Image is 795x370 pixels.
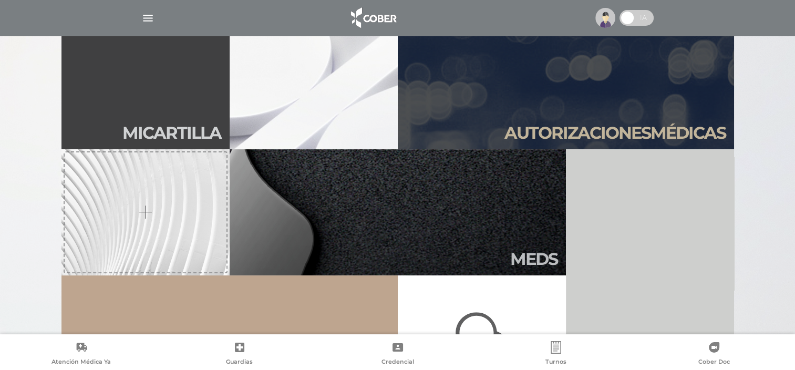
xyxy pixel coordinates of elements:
[345,5,400,30] img: logo_cober_home-white.png
[51,358,111,367] span: Atención Médica Ya
[595,8,615,28] img: profile-placeholder.svg
[510,249,557,269] h2: Meds
[545,358,566,367] span: Turnos
[2,341,160,368] a: Atención Médica Ya
[477,341,635,368] a: Turnos
[504,123,726,143] h2: Autori zaciones médicas
[318,341,477,368] a: Credencial
[122,123,221,143] h2: Mi car tilla
[160,341,318,368] a: Guardias
[226,358,253,367] span: Guardias
[381,358,414,367] span: Credencial
[61,23,230,149] a: Micartilla
[398,23,734,149] a: Autorizacionesmédicas
[698,358,730,367] span: Cober Doc
[141,12,154,25] img: Cober_menu-lines-white.svg
[635,341,793,368] a: Cober Doc
[230,149,566,275] a: Meds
